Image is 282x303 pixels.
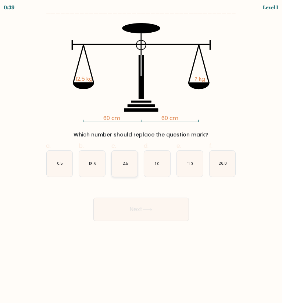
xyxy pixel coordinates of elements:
text: 12.5 [121,161,128,167]
button: Next [93,198,189,221]
span: c. [111,142,116,150]
text: 26.0 [218,161,227,167]
span: f. [209,142,213,150]
div: Which number should replace the question mark? [45,131,238,139]
tspan: 12.5 kg [75,75,92,83]
span: e. [176,142,181,150]
span: d. [144,142,149,150]
tspan: 60 cm [103,114,120,122]
div: 0:39 [4,3,15,11]
span: a. [46,142,51,150]
text: 1.0 [156,161,160,167]
text: 0.5 [57,161,63,167]
span: b. [79,142,84,150]
tspan: 60 cm [161,114,178,122]
text: 11.0 [188,161,193,167]
tspan: ? kg [194,75,205,83]
text: 18.5 [89,161,96,167]
div: Level 1 [263,3,278,11]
